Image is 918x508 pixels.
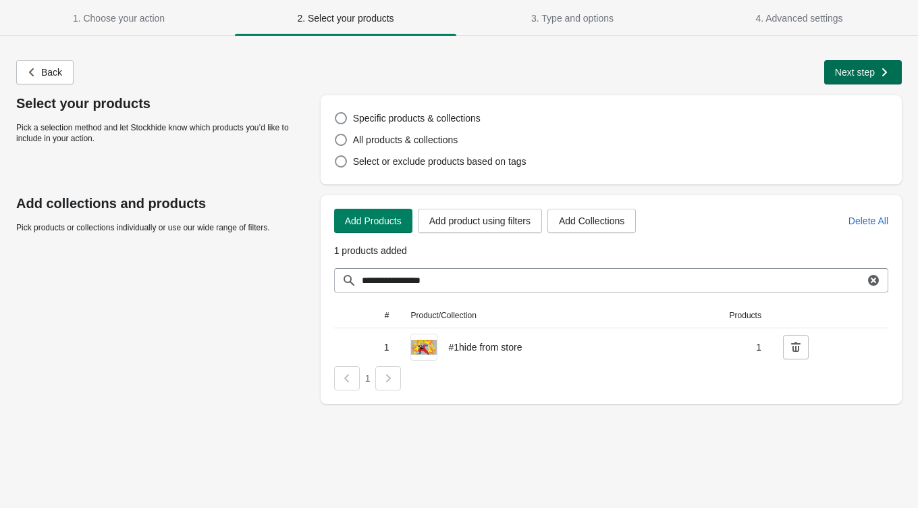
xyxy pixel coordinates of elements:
span: Delete All [848,215,888,226]
p: 1 products added [334,244,888,257]
button: Add product using filters [418,209,542,233]
th: Product/Collection [400,303,640,328]
button: Next step [824,60,902,84]
span: Add product using filters [429,215,531,226]
p: Pick products or collections individually or use our wide range of filters. [16,222,307,233]
td: 1 [641,328,772,366]
p: Add collections and products [16,195,307,211]
button: Add Collections [547,209,636,233]
th: Products [641,303,772,328]
span: #1hide from store [448,342,522,353]
span: 4. Advanced settings [755,13,842,24]
span: Specific products & collections [353,113,481,124]
th: # [334,303,400,328]
button: Back [16,60,74,84]
nav: Pagination [334,361,888,390]
img: #1hide from store [411,340,437,355]
span: 2. Select your products [297,13,394,24]
span: 1 [365,373,371,384]
span: All products & collections [353,134,458,145]
span: Next step [835,67,875,78]
span: 1 [345,340,389,354]
button: Delete All [843,209,894,233]
button: Add Products [334,209,412,233]
span: 1. Choose your action [73,13,165,24]
button: Clear [867,274,880,287]
span: 3. Type and options [531,13,614,24]
p: Pick a selection method and let Stockhide know which products you’d like to include in your action. [16,122,307,144]
span: Add Collections [559,215,624,226]
span: Select or exclude products based on tags [353,156,526,167]
span: Add Products [345,215,402,226]
span: Back [41,67,62,78]
p: Select your products [16,95,307,111]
